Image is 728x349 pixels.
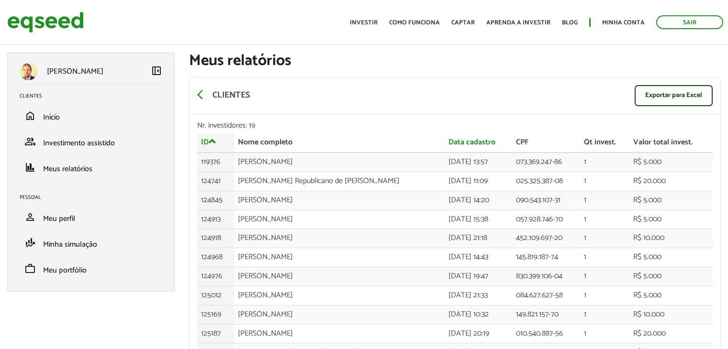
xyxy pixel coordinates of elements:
a: workMeu portfólio [20,263,162,274]
td: R$ 10.000 [629,229,713,248]
li: Meu portfólio [12,256,169,282]
th: CPF [512,133,580,153]
td: 124976 [197,267,234,286]
td: 125187 [197,324,234,343]
td: 1 [580,286,629,305]
td: R$ 5.000 [629,267,713,286]
td: 124918 [197,229,234,248]
td: [PERSON_NAME] Republicano de [PERSON_NAME] [234,172,445,191]
div: Nr. investidores: 19 [197,122,713,130]
a: Sair [656,15,723,29]
h2: Pessoal [20,195,169,200]
span: Investimento assistido [43,137,115,150]
td: 1 [580,229,629,248]
h1: Meus relatórios [189,53,721,69]
span: person [24,211,36,223]
td: 145.819.187-74 [512,248,580,267]
td: 1 [580,191,629,210]
td: [DATE] 11:09 [445,172,513,191]
span: Minha simulação [43,238,97,251]
span: Início [43,111,60,124]
li: Meu perfil [12,204,169,230]
td: 1 [580,305,629,324]
td: [PERSON_NAME] [234,210,445,229]
td: [PERSON_NAME] [234,305,445,324]
td: [DATE] 21:18 [445,229,513,248]
td: 1 [580,248,629,267]
td: [DATE] 14:43 [445,248,513,267]
span: home [24,110,36,121]
td: 025.325.387-08 [512,172,580,191]
a: Captar [451,20,475,26]
td: [DATE] 13:57 [445,153,513,172]
td: R$ 5.000 [629,191,713,210]
a: personMeu perfil [20,211,162,223]
span: Meu perfil [43,212,75,225]
a: Investir [350,20,378,26]
td: R$ 5.000 [629,248,713,267]
td: [PERSON_NAME] [234,248,445,267]
td: 149.821.157-70 [512,305,580,324]
li: Meus relatórios [12,154,169,180]
p: [PERSON_NAME] [47,67,103,76]
span: arrow_back_ios [197,89,209,100]
a: Exportar para Excel [635,85,713,106]
td: [DATE] 14:20 [445,191,513,210]
td: 119376 [197,153,234,172]
td: [PERSON_NAME] [234,153,445,172]
li: Minha simulação [12,230,169,256]
td: 1 [580,267,629,286]
span: Meu portfólio [43,264,87,277]
td: 073.369.247-86 [512,153,580,172]
td: 1 [580,172,629,191]
td: 125169 [197,305,234,324]
span: group [24,136,36,147]
td: [PERSON_NAME] [234,286,445,305]
td: 1 [580,210,629,229]
span: left_panel_close [151,65,162,76]
th: Valor total invest. [629,133,713,153]
a: Minha conta [602,20,645,26]
a: Aprenda a investir [486,20,550,26]
td: [DATE] 20:19 [445,324,513,343]
span: finance [24,162,36,173]
td: [PERSON_NAME] [234,324,445,343]
a: Data cadastro [448,139,495,146]
a: Como funciona [389,20,440,26]
a: ID [201,137,216,146]
img: EqSeed [7,10,84,35]
span: finance_mode [24,237,36,249]
h2: Clientes [20,93,169,99]
td: R$ 5.000 [629,210,713,229]
th: Qt invest. [580,133,629,153]
td: [DATE] 15:38 [445,210,513,229]
td: 124741 [197,172,234,191]
td: 090.543.107-31 [512,191,580,210]
a: groupInvestimento assistido [20,136,162,147]
p: Clientes [213,90,250,101]
td: 084.627.627-58 [512,286,580,305]
td: 057.928.746-70 [512,210,580,229]
td: [PERSON_NAME] [234,267,445,286]
td: 124913 [197,210,234,229]
span: Meus relatórios [43,163,92,175]
td: 125012 [197,286,234,305]
td: [DATE] 19:47 [445,267,513,286]
span: work [24,263,36,274]
td: 124845 [197,191,234,210]
li: Início [12,103,169,129]
li: Investimento assistido [12,129,169,154]
td: 830.399.106-04 [512,267,580,286]
td: R$ 20.000 [629,172,713,191]
td: [PERSON_NAME] [234,229,445,248]
td: 124968 [197,248,234,267]
a: Colapsar menu [151,65,162,78]
td: 1 [580,153,629,172]
a: finance_modeMinha simulação [20,237,162,249]
td: 1 [580,324,629,343]
td: R$ 5.000 [629,153,713,172]
a: arrow_back_ios [197,89,209,102]
a: Blog [562,20,578,26]
td: [DATE] 10:32 [445,305,513,324]
th: Nome completo [234,133,445,153]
